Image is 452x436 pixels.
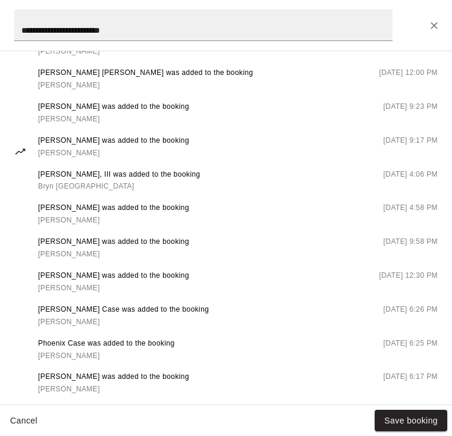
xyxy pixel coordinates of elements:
span: [PERSON_NAME] was added to the booking [38,202,189,214]
a: [PERSON_NAME] [38,214,189,227]
span: [PERSON_NAME] [38,385,100,393]
span: [PERSON_NAME] [38,352,100,360]
span: [DATE] 9:23 PM [384,101,438,126]
span: [PERSON_NAME] [38,81,100,89]
span: [PERSON_NAME] was added to the booking [38,135,189,147]
span: [DATE] 12:30 PM [379,270,438,294]
span: [PERSON_NAME] [38,250,100,258]
span: [PERSON_NAME] was added to the booking [38,236,189,248]
span: Phoenix Case was added to the booking [38,338,175,350]
a: [PERSON_NAME] [38,350,175,362]
span: [DATE] 12:00 PM [379,67,438,92]
a: [PERSON_NAME] [38,282,189,294]
span: [DATE] 4:58 PM [384,202,438,227]
a: [PERSON_NAME] [38,79,253,92]
span: [PERSON_NAME] [PERSON_NAME] was added to the booking [38,67,253,79]
a: Bryn [GEOGRAPHIC_DATA] [38,180,200,193]
a: [PERSON_NAME] [38,45,189,58]
span: [PERSON_NAME] [38,115,100,123]
span: [PERSON_NAME] [38,149,100,157]
svg: Activity [14,146,26,158]
span: [PERSON_NAME] was added to the booking [38,101,189,113]
span: [DATE] 6:17 PM [384,371,438,396]
span: [DATE] 9:17 PM [384,135,438,159]
a: [PERSON_NAME] [38,383,189,396]
a: [PERSON_NAME] [38,248,189,261]
span: [PERSON_NAME] [38,216,100,224]
span: [PERSON_NAME] [38,284,100,292]
button: Cancel [5,410,43,432]
span: [PERSON_NAME] was added to the booking [38,371,189,383]
span: [PERSON_NAME], III was added to the booking [38,169,200,181]
span: [DATE] 4:06 PM [384,169,438,193]
span: [PERSON_NAME] Case was added to the booking [38,304,209,316]
span: [PERSON_NAME] [38,318,100,326]
span: [DATE] 9:58 PM [384,236,438,261]
span: [DATE] 6:25 PM [384,338,438,362]
a: [PERSON_NAME] [38,113,189,126]
a: [PERSON_NAME] [38,147,189,159]
button: Close [423,15,445,36]
span: Bryn [GEOGRAPHIC_DATA] [38,182,134,190]
a: [PERSON_NAME] [38,316,209,328]
span: [PERSON_NAME] [38,47,100,55]
span: [DATE] 6:26 PM [384,304,438,328]
button: Save booking [375,410,447,432]
span: [PERSON_NAME] was added to the booking [38,270,189,282]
